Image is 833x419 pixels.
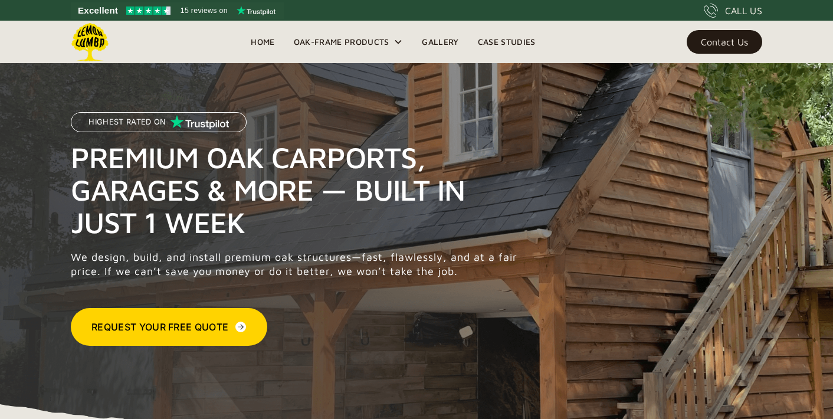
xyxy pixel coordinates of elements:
[412,33,468,51] a: Gallery
[687,30,762,54] a: Contact Us
[181,4,228,18] span: 15 reviews on
[71,308,267,346] a: Request Your Free Quote
[91,320,228,334] div: Request Your Free Quote
[284,21,413,63] div: Oak-Frame Products
[294,35,389,49] div: Oak-Frame Products
[88,118,166,126] p: Highest Rated on
[704,4,762,18] a: CALL US
[71,112,247,141] a: Highest Rated on
[237,6,276,15] img: Trustpilot logo
[241,33,284,51] a: Home
[126,6,170,15] img: Trustpilot 4.5 stars
[78,4,118,18] span: Excellent
[468,33,545,51] a: Case Studies
[725,4,762,18] div: CALL US
[71,141,524,238] h1: Premium Oak Carports, Garages & More — Built in Just 1 Week
[701,38,748,46] div: Contact Us
[71,2,284,19] a: See Lemon Lumba reviews on Trustpilot
[71,250,524,279] p: We design, build, and install premium oak structures—fast, flawlessly, and at a fair price. If we...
